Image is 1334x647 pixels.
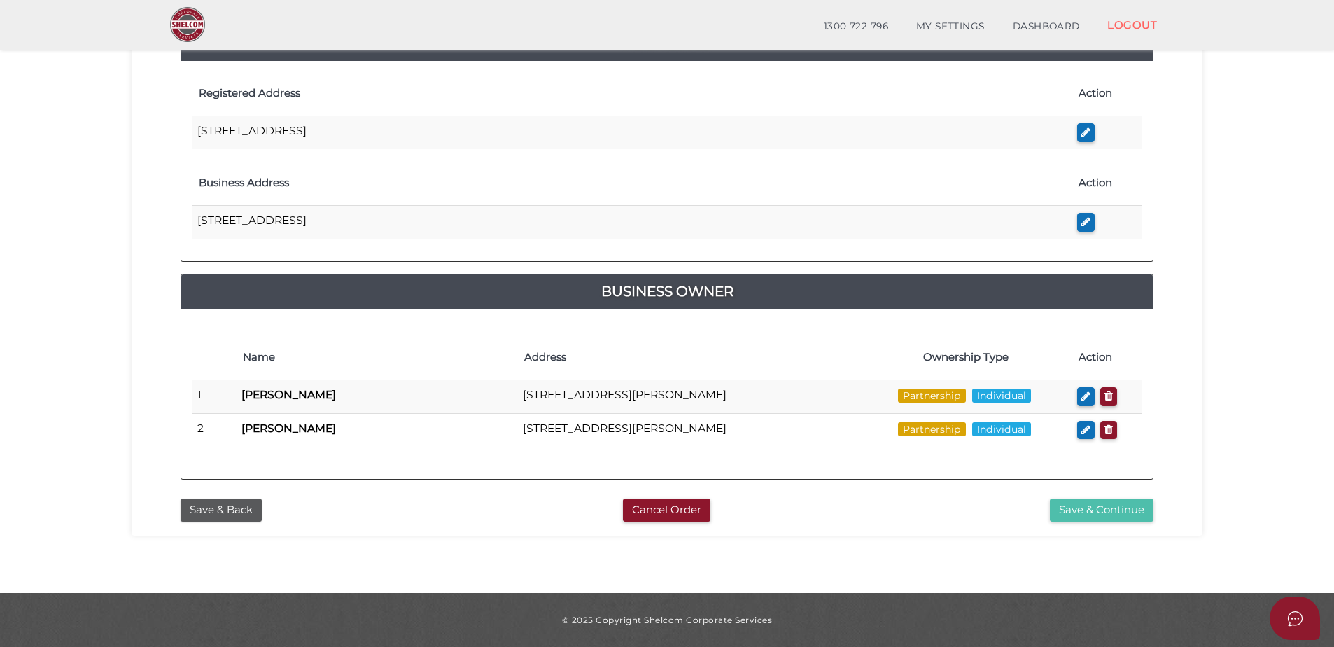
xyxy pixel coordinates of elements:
td: 1 [192,380,236,414]
span: Individual [972,389,1031,403]
button: Cancel Order [623,499,710,522]
td: 2 [192,413,236,446]
div: © 2025 Copyright Shelcom Corporate Services [142,614,1192,626]
a: Business Owner [181,280,1153,302]
span: Individual [972,422,1031,436]
button: Save & Back [181,499,262,522]
a: LOGOUT [1093,11,1171,39]
b: [PERSON_NAME] [241,388,336,401]
h4: Ownership Type [868,352,1065,363]
span: Partnership [898,422,966,436]
button: Open asap [1270,597,1320,640]
b: [PERSON_NAME] [241,422,336,435]
a: MY SETTINGS [902,13,999,41]
h4: Action [1079,88,1135,99]
span: Partnership [898,389,966,403]
h4: Action [1079,177,1135,189]
h4: Name [243,352,510,363]
a: 1300 722 796 [810,13,902,41]
h4: Business Address [199,177,1065,189]
h4: Action [1079,352,1135,363]
h4: Registered Address [199,88,1065,99]
td: [STREET_ADDRESS][PERSON_NAME] [517,413,860,446]
td: [STREET_ADDRESS] [192,116,1072,149]
td: [STREET_ADDRESS] [192,206,1072,239]
td: [STREET_ADDRESS][PERSON_NAME] [517,380,860,414]
button: Save & Continue [1050,499,1153,522]
h4: Address [524,352,853,363]
a: DASHBOARD [999,13,1094,41]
